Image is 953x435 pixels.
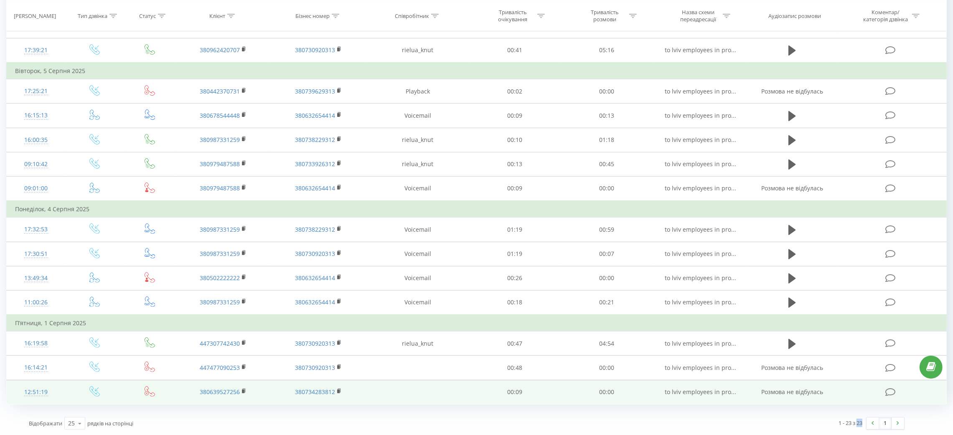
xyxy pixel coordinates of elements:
td: 00:09 [469,104,561,128]
td: Понеділок, 4 Серпня 2025 [7,201,947,217]
td: 05:16 [561,38,653,63]
div: Аудіозапис розмови [769,12,821,19]
div: Клієнт [209,12,225,19]
span: to lviv employees in pro... [665,184,736,192]
span: Розмова не відбулась [761,364,823,372]
a: 447307742430 [200,339,240,347]
a: 380502222222 [200,274,240,282]
td: 00:09 [469,380,561,404]
div: Назва схеми переадресації [676,9,721,23]
span: to lviv employees in pro... [665,136,736,144]
td: 04:54 [561,331,653,356]
span: to lviv employees in pro... [665,87,736,95]
div: Тип дзвінка [78,12,107,19]
span: рядків на сторінці [87,420,133,427]
span: to lviv employees in pro... [665,250,736,258]
td: 00:00 [561,176,653,201]
td: 00:02 [469,79,561,104]
td: rielua_knut [366,128,469,152]
td: 00:09 [469,176,561,201]
a: 447477090253 [200,364,240,372]
td: 00:00 [561,266,653,290]
div: 25 [68,419,75,427]
a: 380987331259 [200,136,240,144]
a: 380632654414 [295,274,335,282]
td: Voicemail [366,104,469,128]
span: to lviv employees in pro... [665,364,736,372]
span: Відображати [29,420,62,427]
td: rielua_knut [366,38,469,63]
div: 09:10:42 [15,156,57,172]
div: 1 - 23 з 23 [839,419,862,427]
td: rielua_knut [366,331,469,356]
div: 12:51:19 [15,384,57,400]
td: 00:13 [561,104,653,128]
td: 00:41 [469,38,561,63]
td: 00:21 [561,290,653,315]
td: Voicemail [366,266,469,290]
a: 380730920313 [295,364,335,372]
td: 00:45 [561,152,653,176]
td: Voicemail [366,176,469,201]
a: 380979487588 [200,184,240,192]
div: 13:49:34 [15,270,57,286]
div: 16:19:58 [15,335,57,352]
a: 380632654414 [295,184,335,192]
div: Бізнес номер [295,12,330,19]
td: 00:18 [469,290,561,315]
div: Статус [139,12,156,19]
td: 00:48 [469,356,561,380]
td: 00:00 [561,356,653,380]
td: 00:00 [561,380,653,404]
a: 380987331259 [200,298,240,306]
span: to lviv employees in pro... [665,339,736,347]
div: 17:30:51 [15,246,57,262]
div: 09:01:00 [15,180,57,197]
a: 380987331259 [200,225,240,233]
div: 16:15:13 [15,107,57,124]
td: Playback [366,79,469,104]
td: 01:19 [469,217,561,242]
td: 00:13 [469,152,561,176]
a: 1 [879,417,892,429]
a: 380739629313 [295,87,335,95]
span: Розмова не відбулась [761,388,823,396]
a: 380733926312 [295,160,335,168]
span: to lviv employees in pro... [665,274,736,282]
td: 00:10 [469,128,561,152]
div: 17:25:21 [15,83,57,99]
td: 00:26 [469,266,561,290]
a: 380979487588 [200,160,240,168]
a: 380632654414 [295,111,335,119]
td: П’ятниця, 1 Серпня 2025 [7,315,947,331]
span: to lviv employees in pro... [665,46,736,54]
a: 380962420707 [200,46,240,54]
a: 380678544448 [200,111,240,119]
span: to lviv employees in pro... [665,298,736,306]
div: Співробітник [395,12,429,19]
a: 380987331259 [200,250,240,258]
td: 00:07 [561,242,653,266]
td: 01:18 [561,128,653,152]
span: to lviv employees in pro... [665,111,736,119]
div: [PERSON_NAME] [14,12,56,19]
div: Коментар/категорія дзвінка [861,9,910,23]
td: 00:47 [469,331,561,356]
div: Тривалість розмови [582,9,627,23]
td: Voicemail [366,290,469,315]
td: 01:19 [469,242,561,266]
span: Розмова не відбулась [761,184,823,192]
td: 00:00 [561,79,653,104]
a: 380442370731 [200,87,240,95]
div: 11:00:26 [15,294,57,311]
a: 380639527256 [200,388,240,396]
td: Voicemail [366,217,469,242]
a: 380632654414 [295,298,335,306]
a: 380738229312 [295,136,335,144]
a: 380734283812 [295,388,335,396]
div: 17:39:21 [15,42,57,58]
span: to lviv employees in pro... [665,388,736,396]
div: 17:32:53 [15,221,57,238]
a: 380730920313 [295,46,335,54]
td: rielua_knut [366,152,469,176]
